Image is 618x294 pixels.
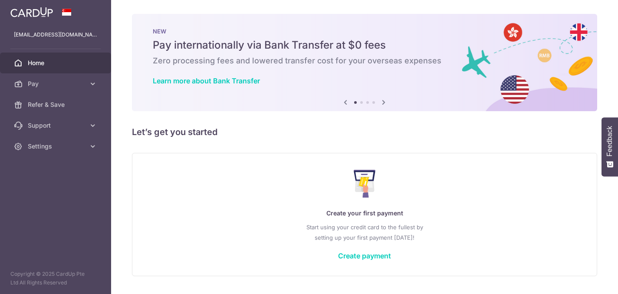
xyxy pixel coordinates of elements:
[132,14,597,111] img: Bank transfer banner
[150,208,579,218] p: Create your first payment
[10,7,53,17] img: CardUp
[14,30,97,39] p: [EMAIL_ADDRESS][DOMAIN_NAME]
[153,38,576,52] h5: Pay internationally via Bank Transfer at $0 fees
[602,117,618,176] button: Feedback - Show survey
[28,100,85,109] span: Refer & Save
[153,56,576,66] h6: Zero processing fees and lowered transfer cost for your overseas expenses
[150,222,579,243] p: Start using your credit card to the fullest by setting up your first payment [DATE]!
[606,126,614,156] span: Feedback
[338,251,391,260] a: Create payment
[153,76,260,85] a: Learn more about Bank Transfer
[153,28,576,35] p: NEW
[354,170,376,198] img: Make Payment
[132,125,597,139] h5: Let’s get you started
[28,59,85,67] span: Home
[28,121,85,130] span: Support
[28,79,85,88] span: Pay
[28,142,85,151] span: Settings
